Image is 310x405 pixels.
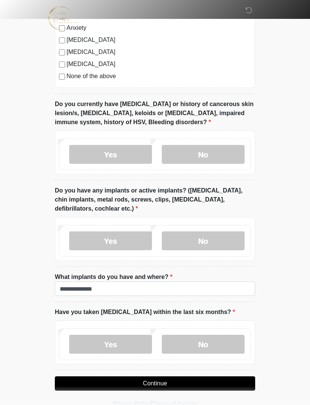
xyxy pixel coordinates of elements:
[47,6,79,30] img: Created Beautiful Aesthetics Logo
[55,273,172,282] label: What implants do you have and where?
[59,49,65,55] input: [MEDICAL_DATA]
[55,100,255,127] label: Do you currently have [MEDICAL_DATA] or history of cancerous skin lesion/s, [MEDICAL_DATA], keloi...
[69,231,152,250] label: Yes
[162,145,245,164] label: No
[67,72,251,81] label: None of the above
[67,35,251,45] label: [MEDICAL_DATA]
[67,48,251,57] label: [MEDICAL_DATA]
[59,62,65,68] input: [MEDICAL_DATA]
[59,74,65,80] input: None of the above
[162,335,245,354] label: No
[55,376,255,391] button: Continue
[162,231,245,250] label: No
[69,145,152,164] label: Yes
[55,308,235,317] label: Have you taken [MEDICAL_DATA] within the last six months?
[55,186,255,213] label: Do you have any implants or active implants? ([MEDICAL_DATA], chin implants, metal rods, screws, ...
[67,60,251,69] label: [MEDICAL_DATA]
[59,37,65,43] input: [MEDICAL_DATA]
[69,335,152,354] label: Yes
